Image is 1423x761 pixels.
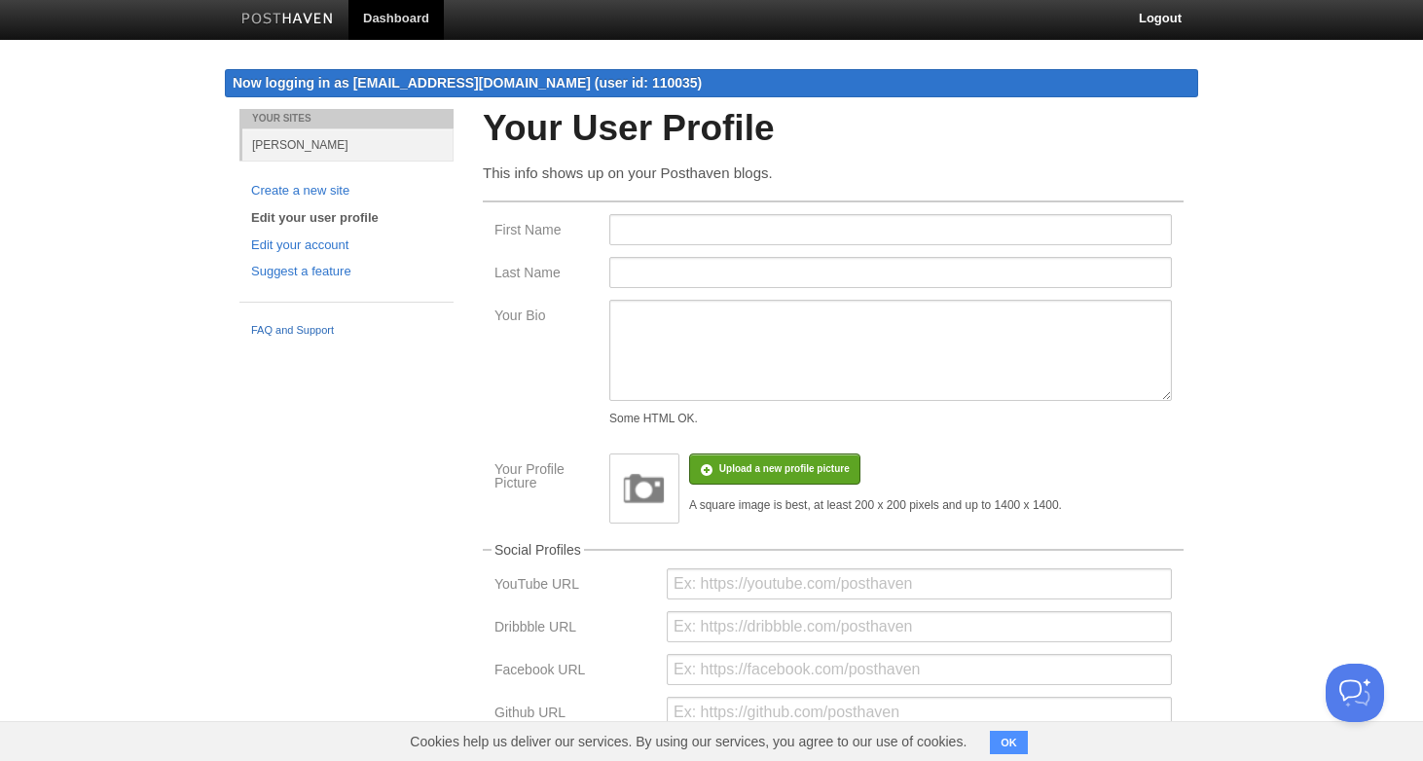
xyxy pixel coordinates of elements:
span: Cookies help us deliver our services. By using our services, you agree to our use of cookies. [390,722,986,761]
a: Create a new site [251,181,442,201]
div: Some HTML OK. [609,413,1172,424]
label: Facebook URL [494,663,655,681]
input: Ex: https://github.com/posthaven [667,697,1172,728]
a: Edit your user profile [251,208,442,229]
a: FAQ and Support [251,322,442,340]
label: Dribbble URL [494,620,655,638]
legend: Social Profiles [492,543,584,557]
div: Now logging in as [EMAIL_ADDRESS][DOMAIN_NAME] (user id: 110035) [225,69,1198,97]
p: This info shows up on your Posthaven blogs. [483,163,1184,183]
label: Github URL [494,706,655,724]
label: Your Profile Picture [494,462,598,494]
input: Ex: https://facebook.com/posthaven [667,654,1172,685]
input: Ex: https://dribbble.com/posthaven [667,611,1172,642]
label: Last Name [494,266,598,284]
label: YouTube URL [494,577,655,596]
label: Your Bio [494,308,598,327]
img: Posthaven-bar [241,13,334,27]
a: Edit your account [251,236,442,256]
li: Your Sites [239,109,454,128]
img: image.png [615,459,674,518]
iframe: Help Scout Beacon - Open [1326,664,1384,722]
a: Suggest a feature [251,262,442,282]
input: Ex: https://youtube.com/posthaven [667,568,1172,599]
h2: Your User Profile [483,109,1184,149]
span: Upload a new profile picture [719,463,850,474]
button: OK [990,731,1028,754]
a: [PERSON_NAME] [242,128,454,161]
label: First Name [494,223,598,241]
div: A square image is best, at least 200 x 200 pixels and up to 1400 x 1400. [689,499,1062,511]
